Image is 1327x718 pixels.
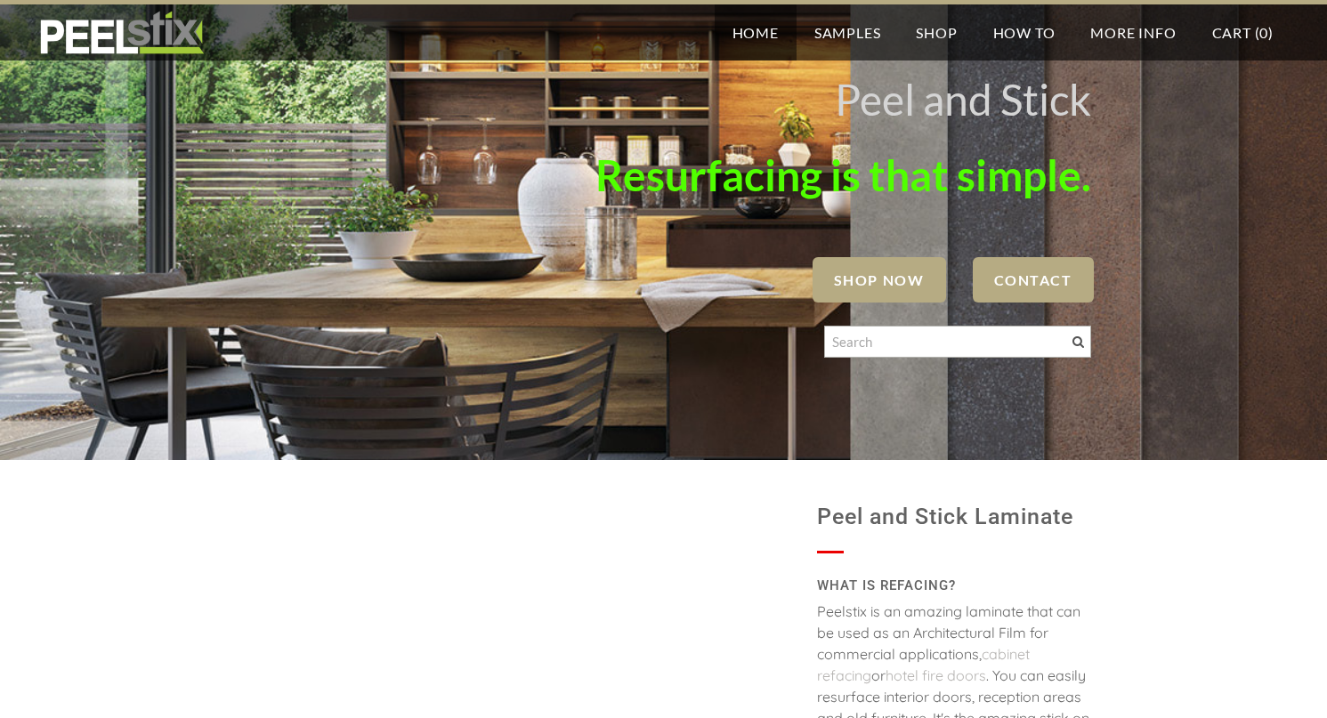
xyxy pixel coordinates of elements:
a: More Info [1072,4,1193,61]
a: Shop [898,4,975,61]
a: Cart (0) [1194,4,1291,61]
input: Search [824,326,1091,358]
h2: WHAT IS REFACING? [817,571,1091,601]
h1: Peel and Stick Laminate [817,496,1091,538]
a: Samples [797,4,899,61]
font: Resurfacing is that simple. [595,149,1091,200]
a: hotel fire doors [886,666,986,684]
a: How To [975,4,1073,61]
span: Search [1072,336,1084,348]
a: SHOP NOW [813,257,946,303]
img: REFACE SUPPLIES [36,11,207,55]
span: 0 [1259,24,1268,41]
a: Home [715,4,797,61]
a: cabinet refacing [817,645,1030,684]
font: Peel and Stick ​ [835,74,1091,125]
a: Contact [973,257,1094,303]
